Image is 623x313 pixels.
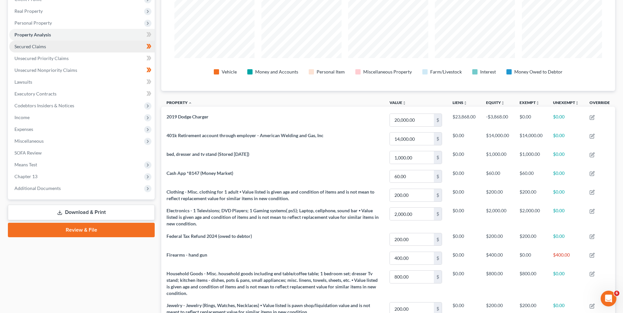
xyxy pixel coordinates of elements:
td: $800.00 [514,267,548,299]
td: $0.00 [447,130,481,148]
div: $ [434,271,442,283]
td: $60.00 [514,167,548,186]
td: $0.00 [447,205,481,230]
input: 0.00 [390,114,434,126]
td: $0.00 [514,111,548,129]
a: Liensunfold_more [453,100,467,105]
input: 0.00 [390,252,434,264]
i: unfold_more [501,101,505,105]
td: $14,000.00 [481,130,514,148]
span: bed, dresser and tv stand (Stored [DATE]) [167,151,249,157]
td: $0.00 [548,130,584,148]
span: Secured Claims [14,44,46,49]
a: Valueunfold_more [389,100,406,105]
td: $0.00 [447,167,481,186]
td: $23,868.00 [447,111,481,129]
a: Equityunfold_more [486,100,505,105]
td: $800.00 [481,267,514,299]
div: $ [434,208,442,220]
a: Secured Claims [9,41,155,52]
input: 0.00 [390,133,434,145]
td: $0.00 [548,167,584,186]
span: SOFA Review [14,150,42,156]
td: $200.00 [481,186,514,204]
div: $ [434,114,442,126]
td: $0.00 [548,267,584,299]
td: $400.00 [481,249,514,267]
span: 6 [614,291,619,296]
div: Money and Accounts [255,69,298,75]
div: Farm/Livestock [430,69,462,75]
span: Miscellaneous [14,138,44,144]
a: Property Analysis [9,29,155,41]
div: Miscellaneous Property [363,69,412,75]
th: Override [584,96,615,111]
td: $0.00 [447,230,481,249]
span: Executory Contracts [14,91,56,96]
a: Unexemptunfold_more [553,100,579,105]
i: unfold_more [463,101,467,105]
td: $60.00 [481,167,514,186]
span: 401k Retirement account through employer - American Welding and Gas, Inc [167,133,323,138]
span: Lawsuits [14,79,32,85]
i: unfold_more [575,101,579,105]
input: 0.00 [390,170,434,183]
div: Personal Item [317,69,345,75]
input: 0.00 [390,271,434,283]
span: Unsecured Nonpriority Claims [14,67,77,73]
a: Review & File [8,223,155,237]
td: $2,000.00 [514,205,548,230]
span: Property Analysis [14,32,51,37]
td: -$3,868.00 [481,111,514,129]
td: $2,000.00 [481,205,514,230]
td: $0.00 [447,267,481,299]
span: 2019 Dodge Charger [167,114,209,119]
div: $ [434,189,442,201]
div: Vehicle [222,69,237,75]
td: $200.00 [514,230,548,249]
input: 0.00 [390,208,434,220]
a: Download & Print [8,205,155,220]
td: $400.00 [548,249,584,267]
a: Lawsuits [9,76,155,88]
span: Firearms - hand gun [167,252,207,258]
iframe: Intercom live chat [601,291,616,306]
span: Cash App *8147 (Money Market) [167,170,233,176]
span: Chapter 13 [14,174,37,179]
span: Codebtors Insiders & Notices [14,103,74,108]
span: Additional Documents [14,185,61,191]
span: Household Goods - Misc. household goods including end table/coffee table; 1 bedroom set; dresser ... [167,271,378,296]
i: unfold_more [536,101,540,105]
td: $200.00 [514,186,548,204]
div: $ [434,151,442,164]
i: unfold_more [402,101,406,105]
div: $ [434,170,442,183]
input: 0.00 [390,189,434,201]
input: 0.00 [390,233,434,246]
i: expand_less [188,101,192,105]
td: $0.00 [447,249,481,267]
td: $200.00 [481,230,514,249]
span: Clothing - Misc. clothing for 1 adult ⦁ Value listed is given age and condition of items and is n... [167,189,374,201]
td: $0.00 [548,111,584,129]
a: SOFA Review [9,147,155,159]
td: $0.00 [447,148,481,167]
td: $1,000.00 [514,148,548,167]
div: Money Owed to Debtor [514,69,563,75]
div: $ [434,252,442,264]
td: $0.00 [548,205,584,230]
span: Personal Property [14,20,52,26]
span: Unsecured Priority Claims [14,55,69,61]
div: $ [434,233,442,246]
div: $ [434,133,442,145]
td: $0.00 [514,249,548,267]
span: Real Property [14,8,43,14]
a: Executory Contracts [9,88,155,100]
a: Property expand_less [167,100,192,105]
td: $0.00 [548,148,584,167]
div: Interest [480,69,496,75]
td: $1,000.00 [481,148,514,167]
a: Unsecured Priority Claims [9,52,155,64]
span: Means Test [14,162,37,167]
a: Exemptunfold_more [520,100,540,105]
